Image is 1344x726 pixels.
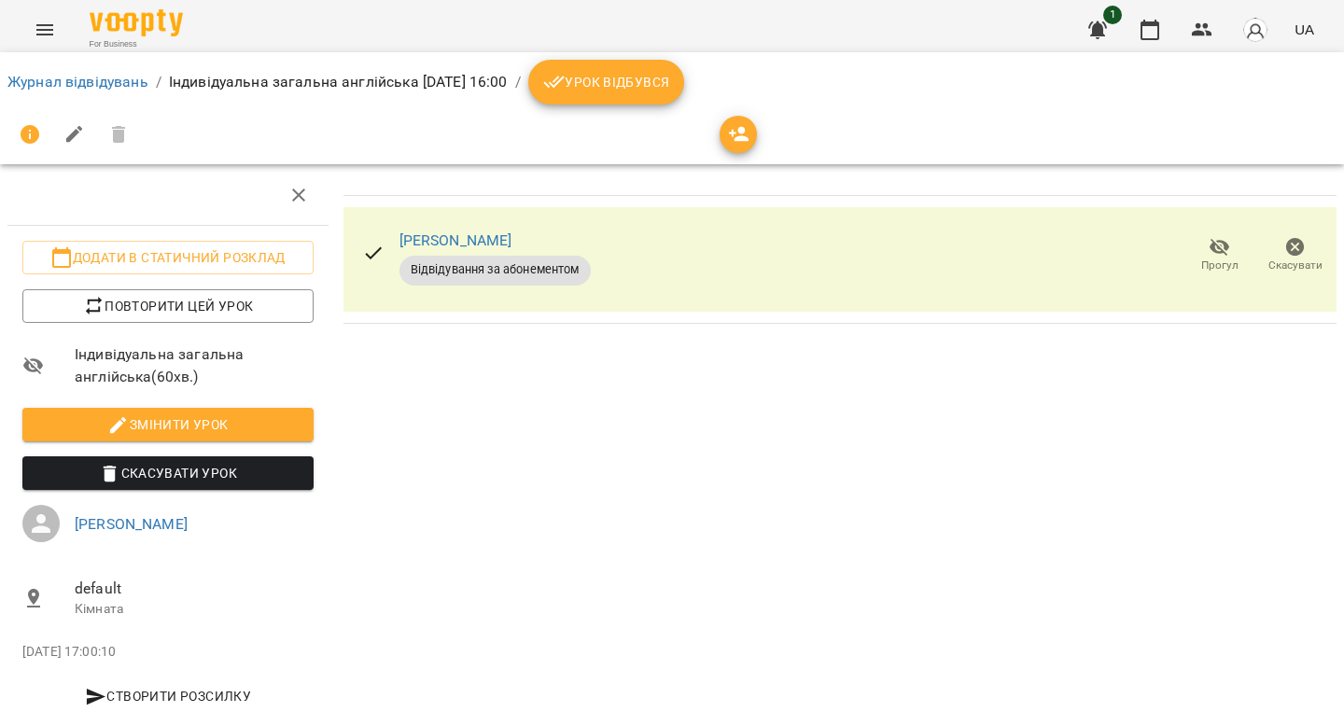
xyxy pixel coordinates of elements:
a: [PERSON_NAME] [75,515,188,533]
li: / [156,71,161,93]
p: Індивідуальна загальна англійська [DATE] 16:00 [169,71,508,93]
span: Скасувати Урок [37,462,299,484]
span: UA [1295,20,1314,39]
button: UA [1287,12,1322,47]
button: Додати в статичний розклад [22,241,314,274]
img: Voopty Logo [90,9,183,36]
span: Додати в статичний розклад [37,246,299,269]
span: default [75,578,314,600]
span: Повторити цей урок [37,295,299,317]
span: Урок відбувся [543,71,670,93]
p: [DATE] 17:00:10 [22,643,314,662]
button: Прогул [1182,230,1257,282]
img: avatar_s.png [1242,17,1268,43]
button: Змінити урок [22,408,314,441]
button: Урок відбувся [528,60,685,105]
button: Скасувати [1257,230,1333,282]
span: For Business [90,38,183,50]
span: Змінити урок [37,413,299,436]
button: Menu [22,7,67,52]
button: Створити розсилку [22,679,314,713]
button: Повторити цей урок [22,289,314,323]
span: Створити розсилку [30,685,306,707]
span: 1 [1103,6,1122,24]
span: Прогул [1201,258,1239,273]
nav: breadcrumb [7,60,1337,105]
a: [PERSON_NAME] [399,231,512,249]
li: / [515,71,521,93]
a: Журнал відвідувань [7,73,148,91]
span: Скасувати [1268,258,1323,273]
button: Скасувати Урок [22,456,314,490]
span: Індивідуальна загальна англійська ( 60 хв. ) [75,343,314,387]
p: Кімната [75,600,314,619]
span: Відвідування за абонементом [399,261,591,278]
